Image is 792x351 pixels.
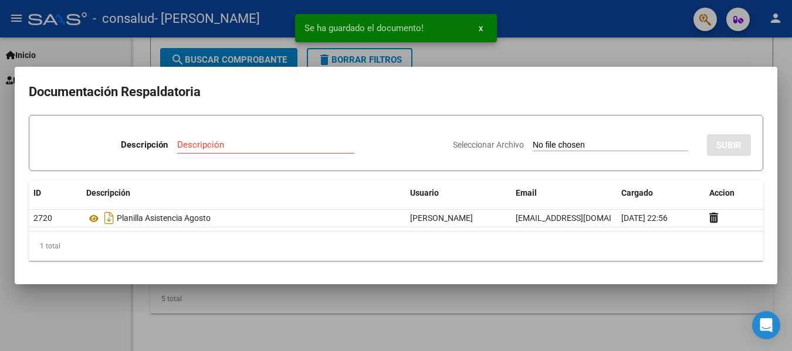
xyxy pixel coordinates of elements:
[86,188,130,197] span: Descripción
[705,180,763,206] datatable-header-cell: Accion
[752,311,780,339] div: Open Intercom Messenger
[82,180,405,206] datatable-header-cell: Descripción
[29,81,763,103] h2: Documentación Respaldatoria
[617,180,705,206] datatable-header-cell: Cargado
[516,213,646,223] span: [EMAIL_ADDRESS][DOMAIN_NAME]
[621,188,653,197] span: Cargado
[33,188,41,197] span: ID
[453,140,524,149] span: Seleccionar Archivo
[121,138,168,152] p: Descripción
[410,213,473,223] span: [PERSON_NAME]
[709,188,735,197] span: Accion
[405,180,511,206] datatable-header-cell: Usuario
[304,22,424,34] span: Se ha guardado el documento!
[511,180,617,206] datatable-header-cell: Email
[29,231,763,261] div: 1 total
[86,209,401,227] div: Planilla Asistencia Agosto
[516,188,537,197] span: Email
[410,188,439,197] span: Usuario
[101,209,117,227] i: Descargar documento
[33,213,52,223] span: 2720
[479,23,483,33] span: x
[707,134,751,156] button: SUBIR
[469,18,492,39] button: x
[621,213,668,223] span: [DATE] 22:56
[716,140,742,151] span: SUBIR
[29,180,82,206] datatable-header-cell: ID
